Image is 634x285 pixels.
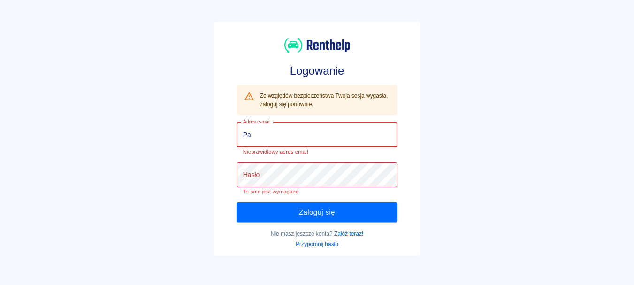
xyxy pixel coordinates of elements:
[243,118,270,125] label: Adres e-mail
[243,149,391,155] p: Nieprawidłowy adres email
[237,202,398,222] button: Zaloguj się
[237,230,398,238] p: Nie masz jeszcze konta?
[243,189,391,195] p: To pole jest wymagane
[284,37,350,54] img: Renthelp logo
[237,64,398,77] h3: Logowanie
[334,231,363,237] a: Załóż teraz!
[296,241,338,247] a: Przypomnij hasło
[260,88,390,112] div: Ze względów bezpieczeństwa Twoja sesja wygasła, zaloguj się ponownie.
